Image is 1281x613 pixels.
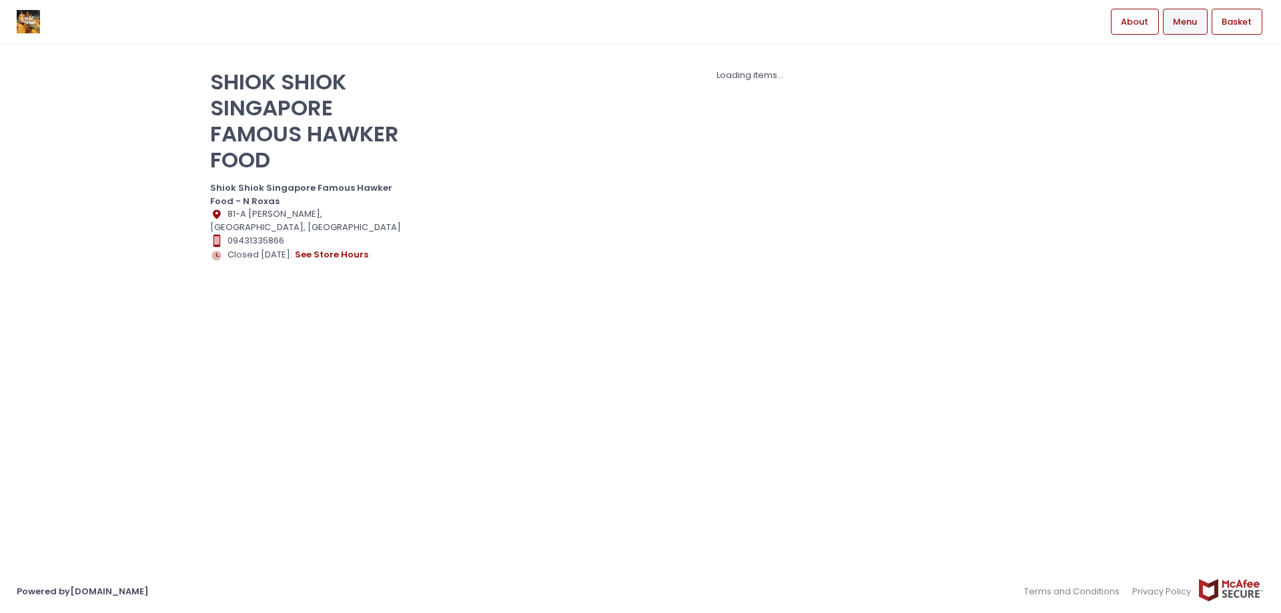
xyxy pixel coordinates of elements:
[294,247,369,262] button: see store hours
[1198,578,1264,602] img: mcafee-secure
[210,247,413,262] div: Closed [DATE].
[1111,9,1159,34] a: About
[1024,578,1126,604] a: Terms and Conditions
[1173,15,1197,29] span: Menu
[1126,578,1198,604] a: Privacy Policy
[210,207,413,234] div: 81-A [PERSON_NAME], [GEOGRAPHIC_DATA], [GEOGRAPHIC_DATA]
[1121,15,1148,29] span: About
[17,10,40,33] img: logo
[17,585,149,598] a: Powered by[DOMAIN_NAME]
[1222,15,1252,29] span: Basket
[210,69,413,173] p: SHIOK SHIOK SINGAPORE FAMOUS HAWKER FOOD
[210,234,413,247] div: 09431335866
[1163,9,1208,34] a: Menu
[430,69,1071,82] div: Loading items...
[210,181,392,207] b: Shiok Shiok Singapore Famous Hawker Food - N Roxas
